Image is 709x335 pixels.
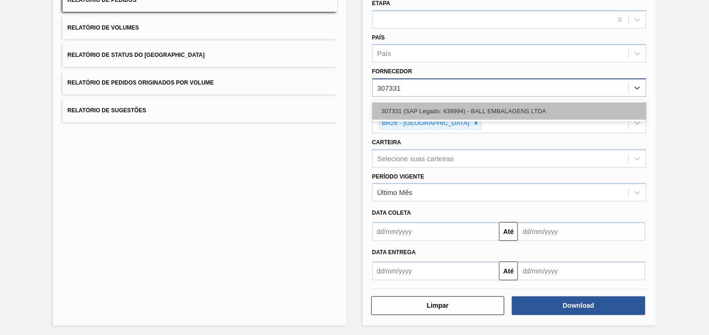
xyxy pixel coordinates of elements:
[372,262,500,280] input: dd/mm/yyyy
[372,34,385,41] label: País
[372,249,416,256] span: Data entrega
[378,50,392,58] div: País
[63,71,337,94] button: Relatório de Pedidos Originados por Volume
[67,107,146,114] span: Relatório de Sugestões
[372,222,500,241] input: dd/mm/yyyy
[378,189,413,197] div: Último Mês
[67,24,139,31] span: Relatório de Volumes
[499,222,518,241] button: Até
[372,68,412,75] label: Fornecedor
[378,155,454,163] div: Selecione suas carteiras
[518,262,646,280] input: dd/mm/yyyy
[372,102,646,120] div: 307331 (SAP Legado: 439994) - BALL EMBALAGENS LTDA
[63,16,337,39] button: Relatório de Volumes
[63,99,337,122] button: Relatório de Sugestões
[512,296,646,315] button: Download
[63,44,337,67] button: Relatório de Status do [GEOGRAPHIC_DATA]
[499,262,518,280] button: Até
[372,139,402,146] label: Carteira
[372,210,411,216] span: Data coleta
[372,173,425,180] label: Período Vigente
[518,222,646,241] input: dd/mm/yyyy
[67,52,205,58] span: Relatório de Status do [GEOGRAPHIC_DATA]
[67,79,214,86] span: Relatório de Pedidos Originados por Volume
[379,117,471,129] div: BR26 - [GEOGRAPHIC_DATA]
[371,296,505,315] button: Limpar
